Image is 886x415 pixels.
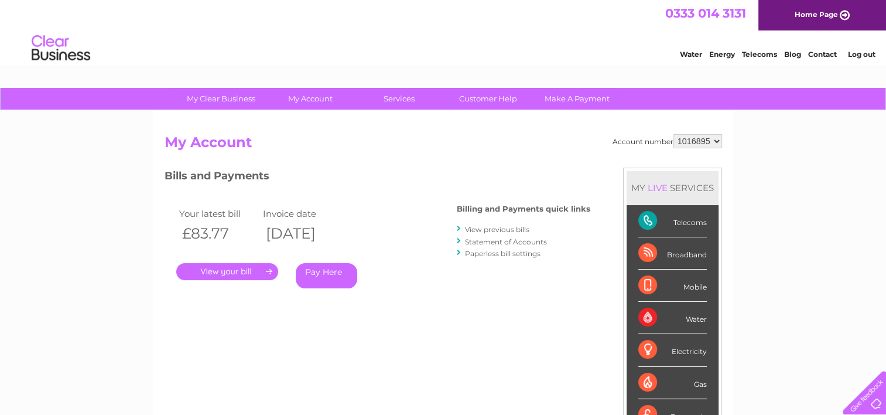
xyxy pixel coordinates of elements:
[638,205,707,237] div: Telecoms
[742,50,777,59] a: Telecoms
[638,367,707,399] div: Gas
[784,50,801,59] a: Blog
[465,225,529,234] a: View previous bills
[457,205,590,213] h4: Billing and Payments quick links
[529,88,625,110] a: Make A Payment
[176,263,278,280] a: .
[440,88,536,110] a: Customer Help
[638,334,707,366] div: Electricity
[613,134,722,148] div: Account number
[465,237,547,246] a: Statement of Accounts
[627,171,719,205] div: MY SERVICES
[645,182,670,193] div: LIVE
[638,302,707,334] div: Water
[847,50,875,59] a: Log out
[638,270,707,302] div: Mobile
[176,222,261,246] th: £83.77
[808,50,837,59] a: Contact
[665,6,746,21] a: 0333 014 3131
[638,237,707,270] div: Broadband
[173,88,269,110] a: My Clear Business
[296,263,357,288] a: Pay Here
[260,206,344,222] td: Invoice date
[31,30,91,66] img: logo.png
[260,222,344,246] th: [DATE]
[167,6,720,57] div: Clear Business is a trading name of Verastar Limited (registered in [GEOGRAPHIC_DATA] No. 3667643...
[680,50,702,59] a: Water
[165,168,590,188] h3: Bills and Payments
[262,88,358,110] a: My Account
[709,50,735,59] a: Energy
[465,249,541,258] a: Paperless bill settings
[176,206,261,222] td: Your latest bill
[351,88,447,110] a: Services
[165,134,722,157] h2: My Account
